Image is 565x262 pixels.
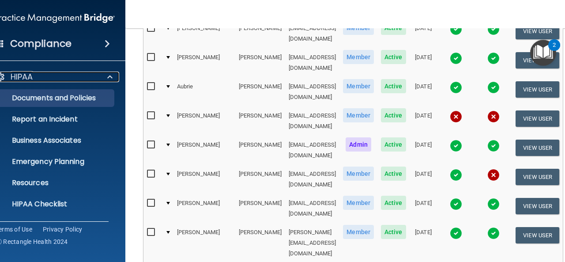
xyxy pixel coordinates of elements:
td: [EMAIL_ADDRESS][DOMAIN_NAME] [285,19,340,48]
img: tick.e7d51cea.svg [487,227,500,239]
img: tick.e7d51cea.svg [450,23,462,35]
span: Member [343,225,374,239]
td: [DATE] [410,77,437,106]
a: Privacy Policy [43,225,83,234]
td: [DATE] [410,165,437,194]
td: [EMAIL_ADDRESS][DOMAIN_NAME] [285,165,340,194]
span: Member [343,21,374,35]
img: tick.e7d51cea.svg [450,81,462,94]
img: tick.e7d51cea.svg [487,81,500,94]
td: [PERSON_NAME] [173,106,235,136]
img: tick.e7d51cea.svg [450,169,462,181]
button: View User [516,81,559,98]
button: Open Resource Center, 2 new notifications [530,40,556,66]
span: Member [343,79,374,93]
img: tick.e7d51cea.svg [450,227,462,239]
span: Active [381,50,406,64]
td: [EMAIL_ADDRESS][DOMAIN_NAME] [285,48,340,77]
td: [PERSON_NAME] [173,48,235,77]
span: Active [381,167,406,181]
button: View User [516,52,559,68]
td: [PERSON_NAME] [173,165,235,194]
td: [DATE] [410,106,437,136]
td: [DATE] [410,136,437,165]
img: tick.e7d51cea.svg [487,198,500,210]
button: View User [516,140,559,156]
img: tick.e7d51cea.svg [487,52,500,65]
td: [DATE] [410,194,437,223]
button: View User [516,198,559,214]
td: Aubrie [173,77,235,106]
img: tick.e7d51cea.svg [450,140,462,152]
td: [DATE] [410,48,437,77]
span: Member [343,108,374,122]
img: cross.ca9f0e7f.svg [450,110,462,123]
td: [PERSON_NAME] [173,19,235,48]
td: [DATE] [410,19,437,48]
h4: Compliance [10,38,72,50]
span: Member [343,50,374,64]
span: Active [381,79,406,93]
span: Active [381,108,406,122]
span: Member [343,167,374,181]
td: [PERSON_NAME] [173,136,235,165]
td: [PERSON_NAME] [235,77,285,106]
img: tick.e7d51cea.svg [487,23,500,35]
td: [EMAIL_ADDRESS][DOMAIN_NAME] [285,106,340,136]
button: View User [516,110,559,127]
button: View User [516,227,559,243]
span: Active [381,137,406,152]
td: [PERSON_NAME] [235,48,285,77]
td: [PERSON_NAME] [235,136,285,165]
span: Active [381,21,406,35]
button: View User [516,23,559,39]
img: cross.ca9f0e7f.svg [487,110,500,123]
img: tick.e7d51cea.svg [487,140,500,152]
span: Admin [346,137,371,152]
span: Active [381,225,406,239]
button: View User [516,169,559,185]
td: [PERSON_NAME] [235,165,285,194]
p: HIPAA [11,72,33,82]
img: tick.e7d51cea.svg [450,198,462,210]
td: [EMAIL_ADDRESS][DOMAIN_NAME] [285,136,340,165]
td: [EMAIL_ADDRESS][DOMAIN_NAME] [285,194,340,223]
td: [EMAIL_ADDRESS][DOMAIN_NAME] [285,77,340,106]
span: Member [343,196,374,210]
div: 2 [553,45,556,57]
img: tick.e7d51cea.svg [450,52,462,65]
td: [PERSON_NAME] [235,106,285,136]
td: [PERSON_NAME] [235,194,285,223]
td: [PERSON_NAME] [235,19,285,48]
img: cross.ca9f0e7f.svg [487,169,500,181]
td: [PERSON_NAME] [173,194,235,223]
span: Active [381,196,406,210]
